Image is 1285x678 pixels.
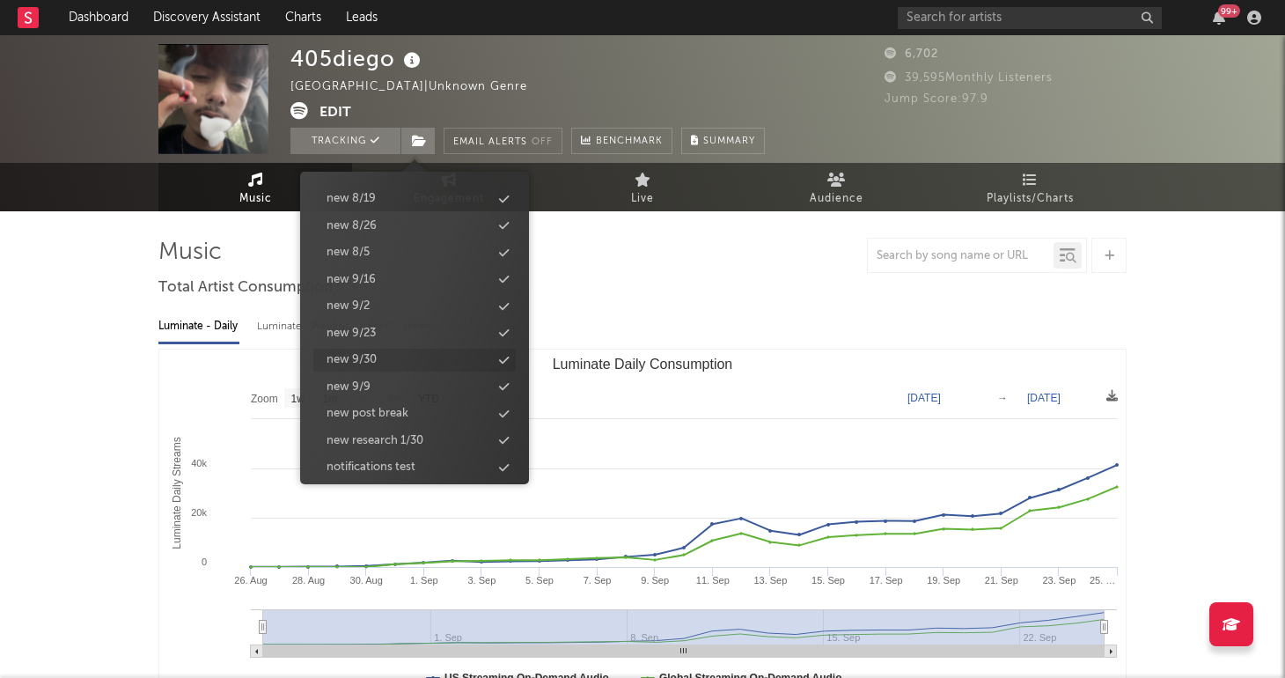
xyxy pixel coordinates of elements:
[703,136,755,146] span: Summary
[907,392,941,404] text: [DATE]
[467,575,496,586] text: 3. Sep
[327,271,376,289] div: new 9/16
[811,575,845,586] text: 15. Sep
[191,458,207,468] text: 40k
[410,575,438,586] text: 1. Sep
[810,188,863,210] span: Audience
[739,163,933,211] a: Audience
[987,188,1074,210] span: Playlists/Charts
[1218,4,1240,18] div: 99 +
[1027,392,1061,404] text: [DATE]
[319,102,351,124] button: Edit
[171,437,183,549] text: Luminate Daily Streams
[158,312,239,342] div: Luminate - Daily
[631,188,654,210] span: Live
[885,93,988,105] span: Jump Score: 97.9
[327,405,408,423] div: new post break
[350,575,383,586] text: 30. Aug
[290,128,400,154] button: Tracking
[985,575,1018,586] text: 21. Sep
[546,163,739,211] a: Live
[681,128,765,154] button: Summary
[352,163,546,211] a: Engagement
[158,163,352,211] a: Music
[327,379,371,396] div: new 9/9
[868,249,1054,263] input: Search by song name or URL
[327,244,370,262] div: new 8/5
[641,575,669,586] text: 9. Sep
[596,131,663,152] span: Benchmark
[571,128,672,154] a: Benchmark
[753,575,787,586] text: 13. Sep
[327,432,423,450] div: new research 1/30
[327,190,376,208] div: new 8/19
[997,392,1008,404] text: →
[525,575,554,586] text: 5. Sep
[291,393,305,405] text: 1w
[696,575,730,586] text: 11. Sep
[1213,11,1225,25] button: 99+
[898,7,1162,29] input: Search for artists
[532,137,553,147] em: Off
[870,575,903,586] text: 17. Sep
[327,325,376,343] div: new 9/23
[239,188,272,210] span: Music
[1042,575,1076,586] text: 23. Sep
[933,163,1127,211] a: Playlists/Charts
[327,298,370,315] div: new 9/2
[553,357,733,372] text: Luminate Daily Consumption
[290,44,425,73] div: 405diego
[885,72,1053,84] span: 39,595 Monthly Listeners
[327,164,375,181] div: new 8/12
[292,575,325,586] text: 28. Aug
[1090,575,1115,586] text: 25. …
[327,351,377,369] div: new 9/30
[327,459,415,476] div: notifications test
[444,128,562,154] button: Email AlertsOff
[158,277,333,298] span: Total Artist Consumption
[202,556,207,567] text: 0
[290,77,568,98] div: [GEOGRAPHIC_DATA] | Unknown Genre
[927,575,960,586] text: 19. Sep
[327,217,377,235] div: new 8/26
[584,575,612,586] text: 7. Sep
[257,312,349,342] div: Luminate - Weekly
[885,48,938,60] span: 6,702
[251,393,278,405] text: Zoom
[191,507,207,518] text: 20k
[234,575,267,586] text: 26. Aug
